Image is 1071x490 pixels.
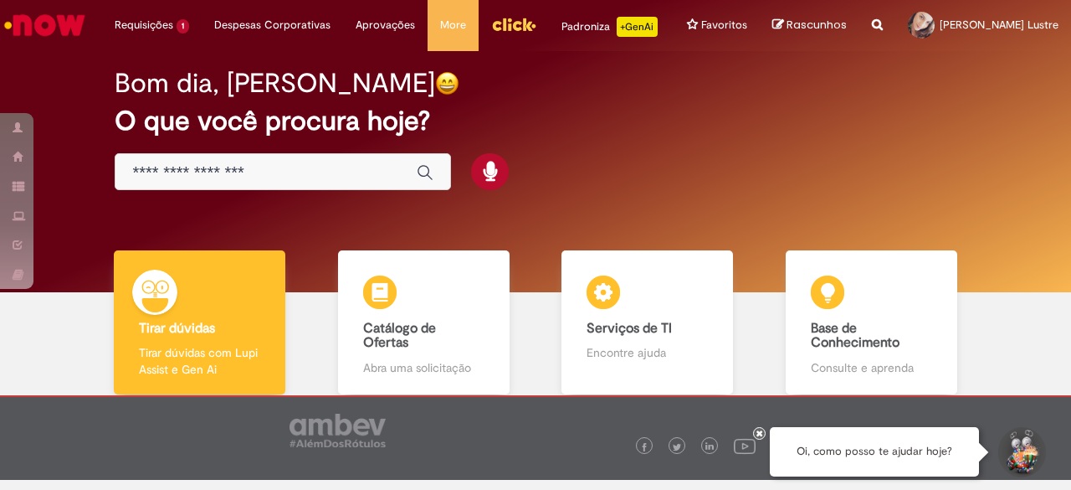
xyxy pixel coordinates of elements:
[673,443,681,451] img: logo_footer_twitter.png
[587,320,672,337] b: Serviços de TI
[705,442,714,452] img: logo_footer_linkedin.png
[770,427,979,477] div: Oi, como posso te ajudar hoje?
[115,106,956,136] h2: O que você procura hoje?
[940,18,1058,32] span: [PERSON_NAME] Lustre
[996,427,1046,477] button: Iniciar Conversa de Suporte
[561,17,658,37] div: Padroniza
[214,17,331,34] span: Despesas Corporativas
[290,414,386,447] img: logo_footer_ambev_rotulo_gray.png
[139,320,215,337] b: Tirar dúvidas
[640,443,648,451] img: logo_footer_facebook.png
[772,18,847,34] a: Rascunhos
[435,71,459,95] img: happy-face.png
[491,12,536,37] img: click_logo_yellow_360x200.png
[363,320,436,352] b: Catálogo de Ofertas
[177,19,189,34] span: 1
[440,17,466,34] span: More
[356,17,415,34] span: Aprovações
[88,250,312,395] a: Tirar dúvidas Tirar dúvidas com Lupi Assist e Gen Ai
[787,17,847,33] span: Rascunhos
[734,435,756,456] img: logo_footer_youtube.png
[760,250,984,395] a: Base de Conhecimento Consulte e aprenda
[363,359,484,376] p: Abra uma solicitação
[811,320,899,352] b: Base de Conhecimento
[587,344,708,361] p: Encontre ajuda
[617,17,658,37] p: +GenAi
[139,344,260,378] p: Tirar dúvidas com Lupi Assist e Gen Ai
[115,69,435,98] h2: Bom dia, [PERSON_NAME]
[2,8,88,42] img: ServiceNow
[535,250,760,395] a: Serviços de TI Encontre ajuda
[701,17,747,34] span: Favoritos
[811,359,932,376] p: Consulte e aprenda
[312,250,536,395] a: Catálogo de Ofertas Abra uma solicitação
[115,17,173,34] span: Requisições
